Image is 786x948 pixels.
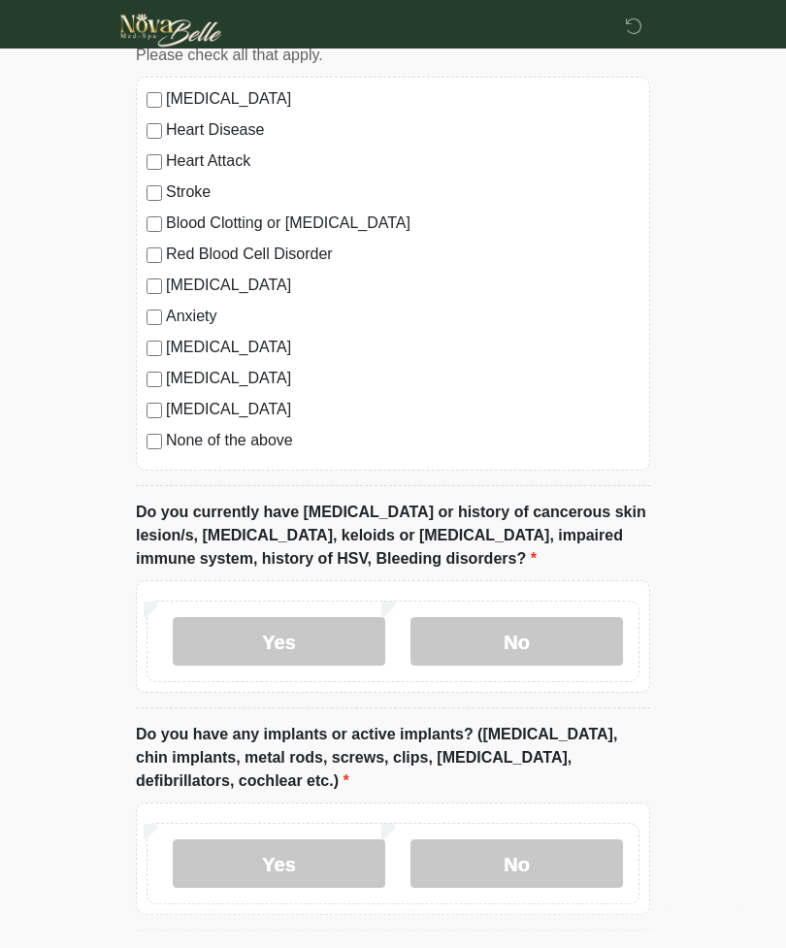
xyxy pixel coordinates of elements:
input: None of the above [147,435,162,450]
input: Stroke [147,186,162,202]
label: Yes [173,840,385,889]
label: Yes [173,618,385,667]
label: Anxiety [166,306,639,329]
label: Red Blood Cell Disorder [166,244,639,267]
input: [MEDICAL_DATA] [147,93,162,109]
input: [MEDICAL_DATA] [147,404,162,419]
input: Anxiety [147,311,162,326]
label: Blood Clotting or [MEDICAL_DATA] [166,212,639,236]
input: Blood Clotting or [MEDICAL_DATA] [147,217,162,233]
label: [MEDICAL_DATA] [166,275,639,298]
input: [MEDICAL_DATA] [147,342,162,357]
label: None of the above [166,430,639,453]
label: No [410,840,623,889]
label: Do you currently have [MEDICAL_DATA] or history of cancerous skin lesion/s, [MEDICAL_DATA], keloi... [136,502,650,572]
label: [MEDICAL_DATA] [166,88,639,112]
input: Red Blood Cell Disorder [147,248,162,264]
label: [MEDICAL_DATA] [166,337,639,360]
label: Heart Disease [166,119,639,143]
label: [MEDICAL_DATA] [166,368,639,391]
input: Heart Attack [147,155,162,171]
input: [MEDICAL_DATA] [147,373,162,388]
img: Novabelle medspa Logo [116,15,226,48]
label: No [410,618,623,667]
label: Heart Attack [166,150,639,174]
input: Heart Disease [147,124,162,140]
label: Do you have any implants or active implants? ([MEDICAL_DATA], chin implants, metal rods, screws, ... [136,724,650,794]
label: Stroke [166,181,639,205]
label: [MEDICAL_DATA] [166,399,639,422]
input: [MEDICAL_DATA] [147,279,162,295]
